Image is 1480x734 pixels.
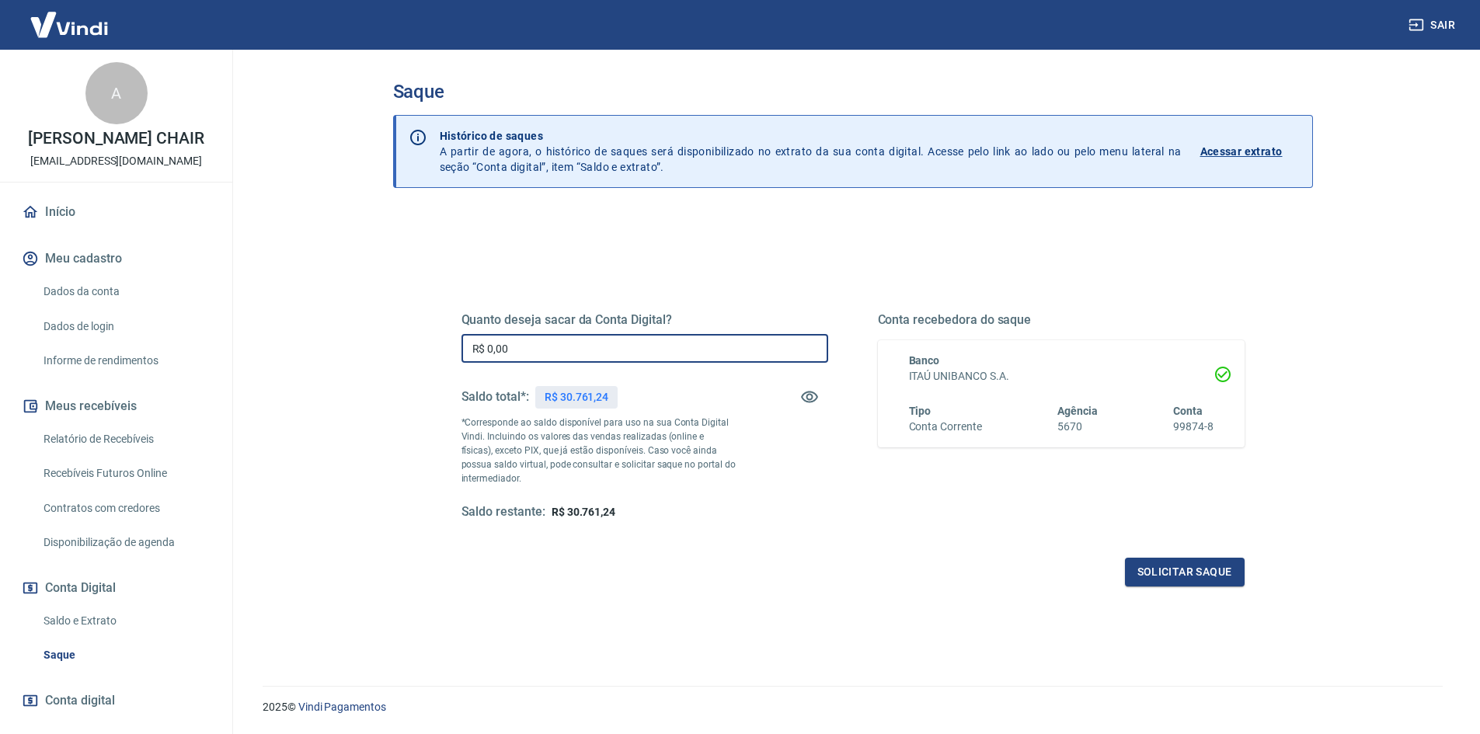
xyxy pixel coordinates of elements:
[19,571,214,605] button: Conta Digital
[37,639,214,671] a: Saque
[298,701,386,713] a: Vindi Pagamentos
[1200,144,1283,159] p: Acessar extrato
[19,1,120,48] img: Vindi
[37,492,214,524] a: Contratos com credores
[1173,405,1203,417] span: Conta
[552,506,615,518] span: R$ 30.761,24
[440,128,1182,175] p: A partir de agora, o histórico de saques será disponibilizado no extrato da sua conta digital. Ac...
[440,128,1182,144] p: Histórico de saques
[37,527,214,558] a: Disponibilização de agenda
[1173,419,1214,435] h6: 99874-8
[909,419,982,435] h6: Conta Corrente
[37,457,214,489] a: Recebíveis Futuros Online
[1200,128,1300,175] a: Acessar extrato
[1057,405,1098,417] span: Agência
[393,81,1313,103] h3: Saque
[461,416,737,485] p: *Corresponde ao saldo disponível para uso na sua Conta Digital Vindi. Incluindo os valores das ve...
[85,62,148,124] div: A
[19,389,214,423] button: Meus recebíveis
[19,242,214,276] button: Meu cadastro
[909,354,940,367] span: Banco
[30,153,202,169] p: [EMAIL_ADDRESS][DOMAIN_NAME]
[263,699,1443,715] p: 2025 ©
[1057,419,1098,435] h6: 5670
[909,405,932,417] span: Tipo
[37,276,214,308] a: Dados da conta
[45,690,115,711] span: Conta digital
[1125,558,1245,586] button: Solicitar saque
[37,423,214,455] a: Relatório de Recebíveis
[37,605,214,637] a: Saldo e Extrato
[19,195,214,229] a: Início
[37,311,214,343] a: Dados de login
[461,389,529,405] h5: Saldo total*:
[28,130,204,147] p: [PERSON_NAME] CHAIR
[878,312,1245,328] h5: Conta recebedora do saque
[909,368,1214,384] h6: ITAÚ UNIBANCO S.A.
[461,504,545,520] h5: Saldo restante:
[37,345,214,377] a: Informe de rendimentos
[19,684,214,718] a: Conta digital
[545,389,608,405] p: R$ 30.761,24
[461,312,828,328] h5: Quanto deseja sacar da Conta Digital?
[1405,11,1461,40] button: Sair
